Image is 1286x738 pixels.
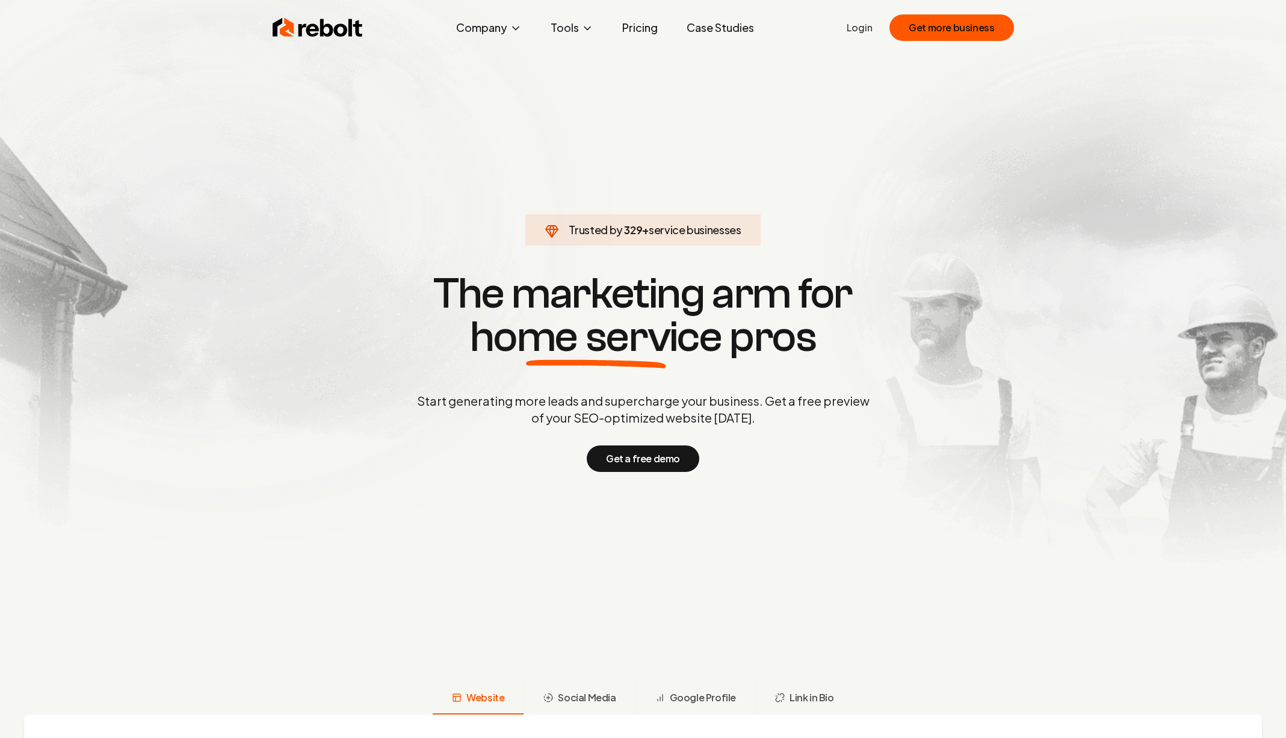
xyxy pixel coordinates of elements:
[889,14,1013,41] button: Get more business
[587,445,699,472] button: Get a free demo
[649,223,741,237] span: service businesses
[790,690,834,705] span: Link in Bio
[470,315,722,359] span: home service
[569,223,622,237] span: Trusted by
[670,690,736,705] span: Google Profile
[613,16,667,40] a: Pricing
[624,222,642,238] span: 329
[635,683,755,715] button: Google Profile
[415,392,872,426] p: Start generating more leads and supercharge your business. Get a free preview of your SEO-optimiz...
[466,690,504,705] span: Website
[273,16,363,40] img: Rebolt Logo
[354,272,932,359] h1: The marketing arm for pros
[755,683,853,715] button: Link in Bio
[447,16,531,40] button: Company
[642,223,649,237] span: +
[524,683,635,715] button: Social Media
[541,16,603,40] button: Tools
[558,690,616,705] span: Social Media
[847,20,873,35] a: Login
[433,683,524,715] button: Website
[677,16,764,40] a: Case Studies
